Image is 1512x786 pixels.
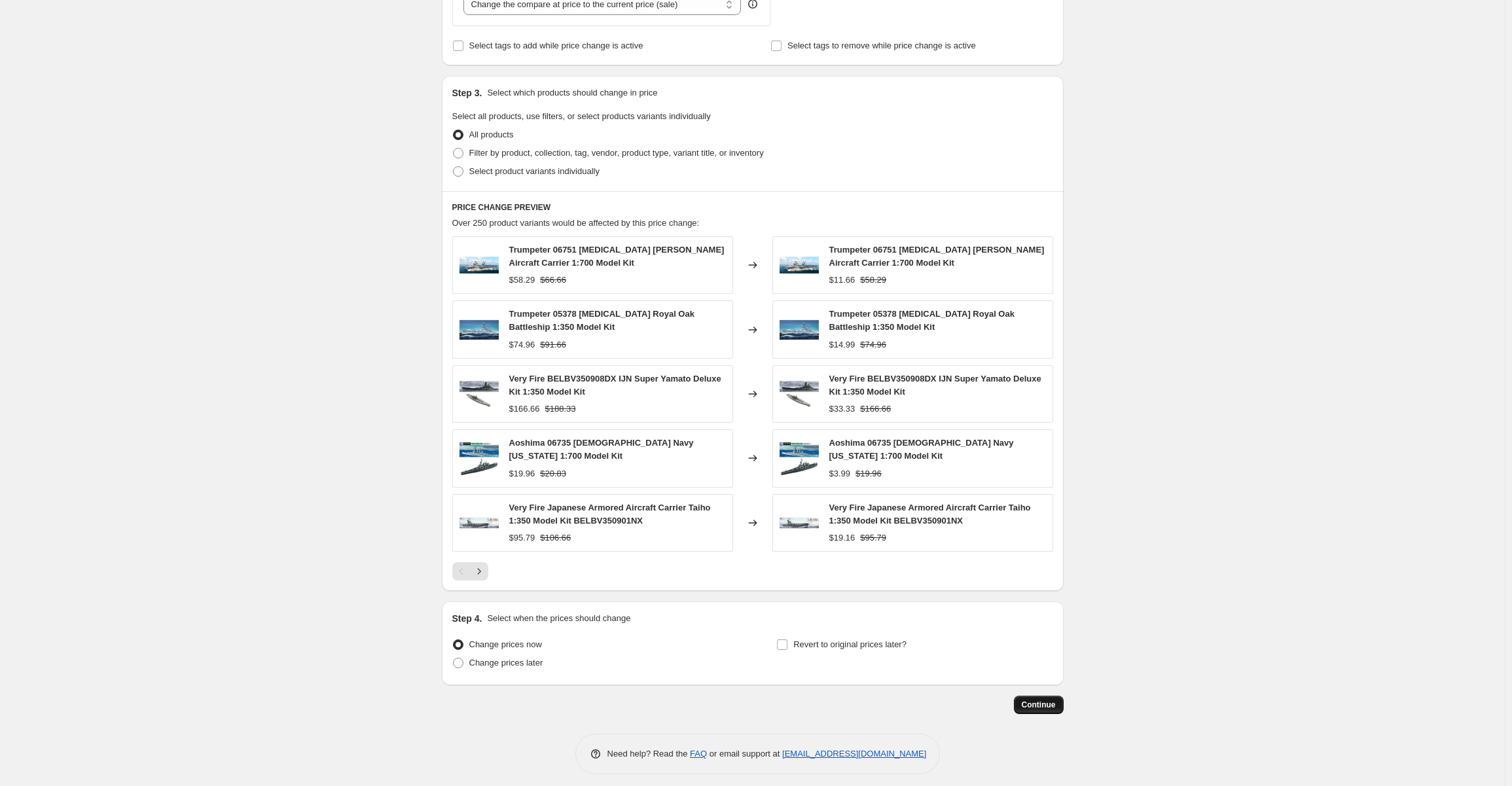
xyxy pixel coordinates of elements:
[509,438,694,461] span: Aoshima 06735 [DEMOGRAPHIC_DATA] Navy [US_STATE] 1:700 Model Kit
[452,612,482,625] h2: Step 4.
[780,438,819,478] img: expo-06735_1_80x.jpg
[829,374,1041,397] span: Very Fire BELBV350908DX IJN Super Yamato Deluxe Kit 1:350 Model Kit
[509,531,535,545] div: $95.79
[860,338,886,351] strike: $74.96
[780,503,819,543] img: belbv350901nx_1_80x.jpg
[459,438,499,478] img: expo-06735_1_80x.jpg
[829,245,1045,268] span: Trumpeter 06751 [MEDICAL_DATA] [PERSON_NAME] Aircraft Carrier 1:700 Model Kit
[540,531,571,545] strike: $106.66
[509,374,721,397] span: Very Fire BELBV350908DX IJN Super Yamato Deluxe Kit 1:350 Model Kit
[452,86,482,99] h2: Step 3.
[469,130,514,139] span: All products
[459,503,499,543] img: belbv350901nx_1_80x.jpg
[780,245,819,285] img: pktm06751_1_80x.jpg
[829,274,855,287] div: $11.66
[855,467,882,480] strike: $19.96
[1022,700,1056,710] span: Continue
[860,402,891,416] strike: $166.66
[540,274,566,287] strike: $66.66
[509,467,535,480] div: $19.96
[607,749,691,759] span: Need help? Read the
[469,148,764,158] span: Filter by product, collection, tag, vendor, product type, variant title, or inventory
[469,41,643,50] span: Select tags to add while price change is active
[459,245,499,285] img: pktm06751_1_80x.jpg
[509,245,725,268] span: Trumpeter 06751 [MEDICAL_DATA] [PERSON_NAME] Aircraft Carrier 1:700 Model Kit
[509,309,694,332] span: Trumpeter 05378 [MEDICAL_DATA] Royal Oak Battleship 1:350 Model Kit
[829,438,1014,461] span: Aoshima 06735 [DEMOGRAPHIC_DATA] Navy [US_STATE] 1:700 Model Kit
[780,374,819,414] img: belbv350908dx_1_80x.jpg
[690,749,707,759] a: FAQ
[452,218,700,228] span: Over 250 product variants would be affected by this price change:
[469,639,542,649] span: Change prices now
[829,402,855,416] div: $33.33
[787,41,976,50] span: Select tags to remove while price change is active
[829,338,855,351] div: $14.99
[469,658,543,668] span: Change prices later
[487,612,630,625] p: Select when the prices should change
[459,374,499,414] img: belbv350908dx_1_80x.jpg
[829,309,1015,332] span: Trumpeter 05378 [MEDICAL_DATA] Royal Oak Battleship 1:350 Model Kit
[1014,696,1064,714] button: Continue
[459,310,499,349] img: pktm05378_1_80x.jpg
[452,202,1053,213] h6: PRICE CHANGE PREVIEW
[540,338,566,351] strike: $91.66
[860,531,886,545] strike: $95.79
[545,402,576,416] strike: $188.33
[487,86,657,99] p: Select which products should change in price
[509,338,535,351] div: $74.96
[793,639,907,649] span: Revert to original prices later?
[782,749,926,759] a: [EMAIL_ADDRESS][DOMAIN_NAME]
[509,274,535,287] div: $58.29
[829,467,851,480] div: $3.99
[780,310,819,349] img: pktm05378_1_80x.jpg
[469,166,600,176] span: Select product variants individually
[509,402,540,416] div: $166.66
[860,274,886,287] strike: $58.29
[829,503,1031,526] span: Very Fire Japanese Armored Aircraft Carrier Taiho 1:350 Model Kit BELBV350901NX
[452,111,711,121] span: Select all products, use filters, or select products variants individually
[509,503,711,526] span: Very Fire Japanese Armored Aircraft Carrier Taiho 1:350 Model Kit BELBV350901NX
[829,531,855,545] div: $19.16
[707,749,782,759] span: or email support at
[470,562,488,581] button: Next
[540,467,566,480] strike: $20.83
[452,562,488,581] nav: Pagination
